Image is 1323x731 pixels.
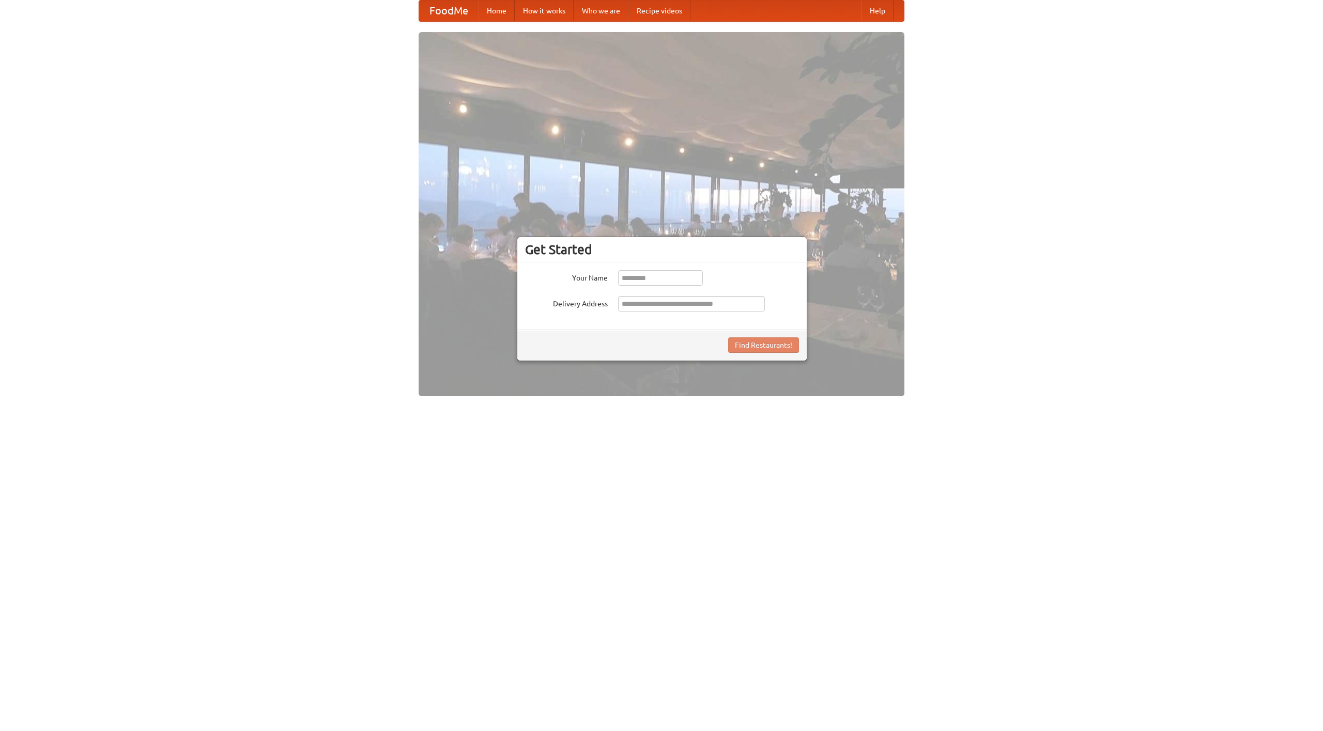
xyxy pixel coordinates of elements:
a: Home [479,1,515,21]
a: FoodMe [419,1,479,21]
button: Find Restaurants! [728,337,799,353]
label: Your Name [525,270,608,283]
h3: Get Started [525,242,799,257]
a: Who we are [574,1,628,21]
a: Recipe videos [628,1,690,21]
label: Delivery Address [525,296,608,309]
a: How it works [515,1,574,21]
a: Help [862,1,894,21]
